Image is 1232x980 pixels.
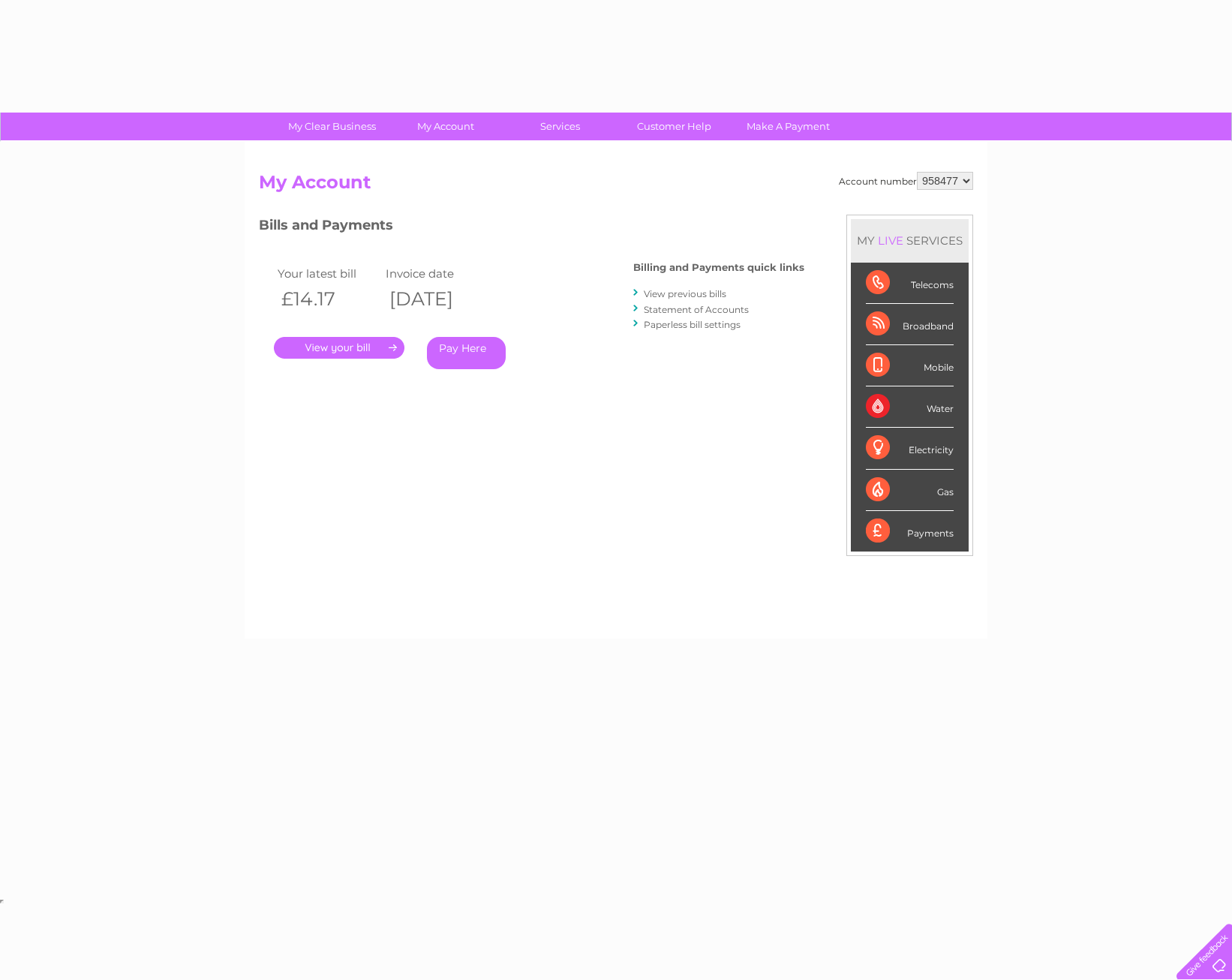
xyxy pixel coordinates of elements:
[382,263,490,284] td: Invoice date
[612,113,736,140] a: Customer Help
[866,511,954,552] div: Payments
[866,263,954,304] div: Telecoms
[644,288,726,299] a: View previous bills
[726,113,850,140] a: Make A Payment
[839,172,973,190] div: Account number
[866,345,954,386] div: Mobile
[270,113,394,140] a: My Clear Business
[866,304,954,345] div: Broadband
[866,428,954,469] div: Electricity
[644,304,749,315] a: Statement of Accounts
[633,262,804,273] h4: Billing and Payments quick links
[274,263,382,284] td: Your latest bill
[274,337,404,359] a: .
[259,172,973,200] h2: My Account
[384,113,508,140] a: My Account
[382,284,490,314] th: [DATE]
[498,113,622,140] a: Services
[644,319,741,330] a: Paperless bill settings
[866,386,954,428] div: Water
[851,219,969,262] div: MY SERVICES
[274,284,382,314] th: £14.17
[866,470,954,511] div: Gas
[259,215,804,241] h3: Bills and Payments
[875,233,906,248] div: LIVE
[427,337,506,369] a: Pay Here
